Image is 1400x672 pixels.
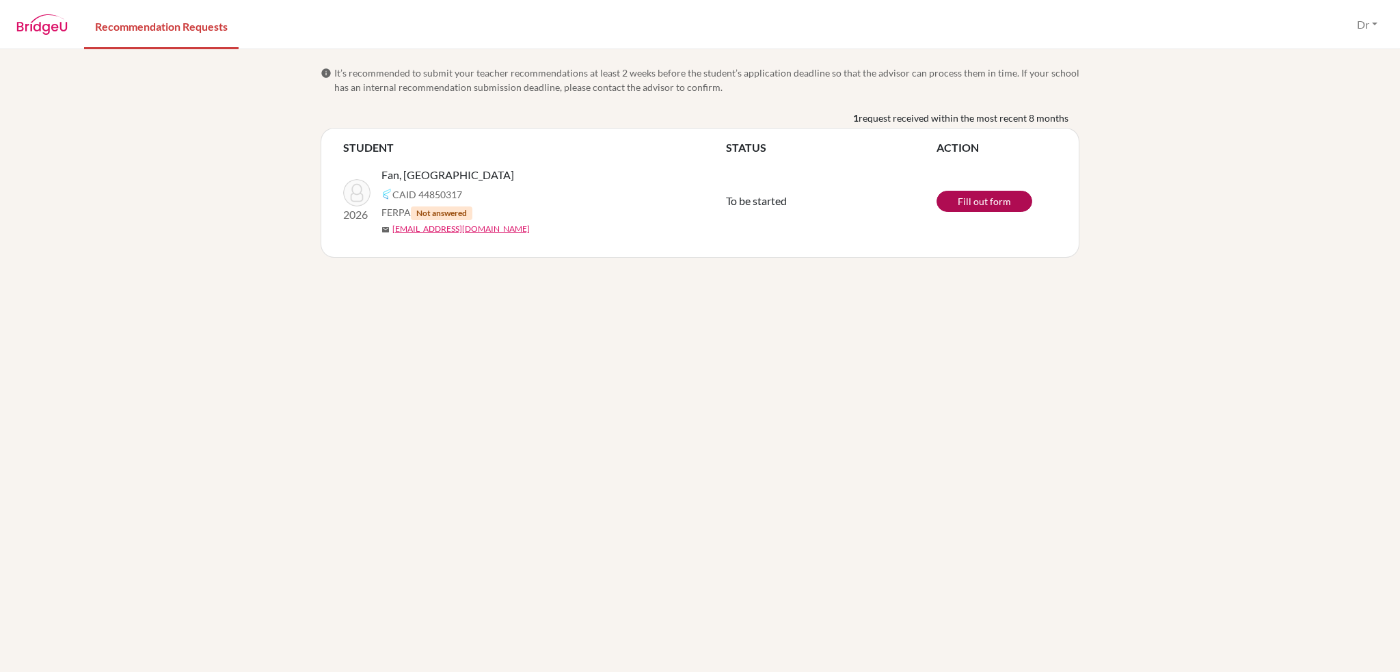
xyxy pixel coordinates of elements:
[937,191,1032,212] a: Fill out form
[392,187,462,202] span: CAID 44850317
[321,68,332,79] span: info
[84,2,239,49] a: Recommendation Requests
[16,14,68,35] img: BridgeU logo
[392,223,530,235] a: [EMAIL_ADDRESS][DOMAIN_NAME]
[859,111,1068,125] span: request received within the most recent 8 months
[726,139,937,156] th: STATUS
[1351,12,1384,38] button: Dr
[381,205,472,220] span: FERPA
[937,139,1057,156] th: ACTION
[726,194,787,207] span: To be started
[343,179,371,206] img: Fan, Botao
[343,206,371,223] p: 2026
[381,226,390,234] span: mail
[343,139,726,156] th: STUDENT
[381,189,392,200] img: Common App logo
[334,66,1079,94] span: It’s recommended to submit your teacher recommendations at least 2 weeks before the student’s app...
[381,167,514,183] span: Fan, [GEOGRAPHIC_DATA]
[853,111,859,125] b: 1
[411,206,472,220] span: Not answered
